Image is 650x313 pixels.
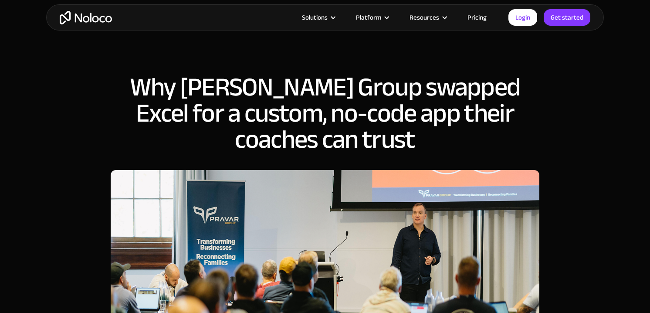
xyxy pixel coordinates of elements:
[457,12,498,23] a: Pricing
[345,12,399,23] div: Platform
[356,12,381,23] div: Platform
[410,12,439,23] div: Resources
[111,74,539,153] h1: Why [PERSON_NAME] Group swapped Excel for a custom, no-code app their coaches can trust
[508,9,537,26] a: Login
[60,11,112,24] a: home
[302,12,328,23] div: Solutions
[544,9,590,26] a: Get started
[291,12,345,23] div: Solutions
[399,12,457,23] div: Resources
